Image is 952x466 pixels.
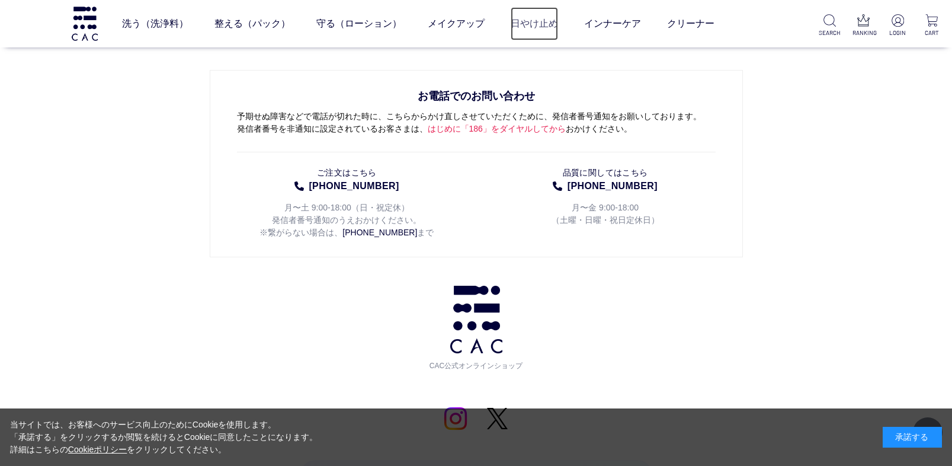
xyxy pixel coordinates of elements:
[122,7,188,40] a: 洗う（洗浄料）
[237,193,457,239] p: 月〜土 9:00-18:00（日・祝定休） 発信者番号通知のうえおかけください。 ※繋がらない場合は、 まで
[819,28,841,37] p: SEARCH
[495,193,716,226] p: 月〜金 9:00-18:00 （土曜・日曜・祝日定休日）
[237,88,716,152] p: 予期せぬ障害などで電話が切れた時に、こちらからかけ直しさせていただくために、発信者番号通知をお願いしております。 発信者番号を非通知に設定されているお客さまは、 おかけください。
[921,14,943,37] a: CART
[887,14,909,37] a: LOGIN
[428,124,566,133] span: はじめに「186」をダイヤルしてから
[68,445,127,454] a: Cookieポリシー
[887,28,909,37] p: LOGIN
[819,14,841,37] a: SEARCH
[70,7,100,40] img: logo
[584,7,641,40] a: インナーケア
[921,28,943,37] p: CART
[852,14,874,37] a: RANKING
[883,427,942,448] div: 承諾する
[428,7,485,40] a: メイクアップ
[426,353,527,371] span: CAC公式オンラインショップ
[214,7,290,40] a: 整える（パック）
[852,28,874,37] p: RANKING
[316,7,402,40] a: 守る（ローション）
[667,7,714,40] a: クリーナー
[10,419,318,456] div: 当サイトでは、お客様へのサービス向上のためにCookieを使用します。 「承諾する」をクリックするか閲覧を続けるとCookieに同意したことになります。 詳細はこちらの をクリックしてください。
[511,7,558,40] a: 日やけ止め
[237,88,716,110] span: お電話でのお問い合わせ
[426,286,527,371] a: CAC公式オンラインショップ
